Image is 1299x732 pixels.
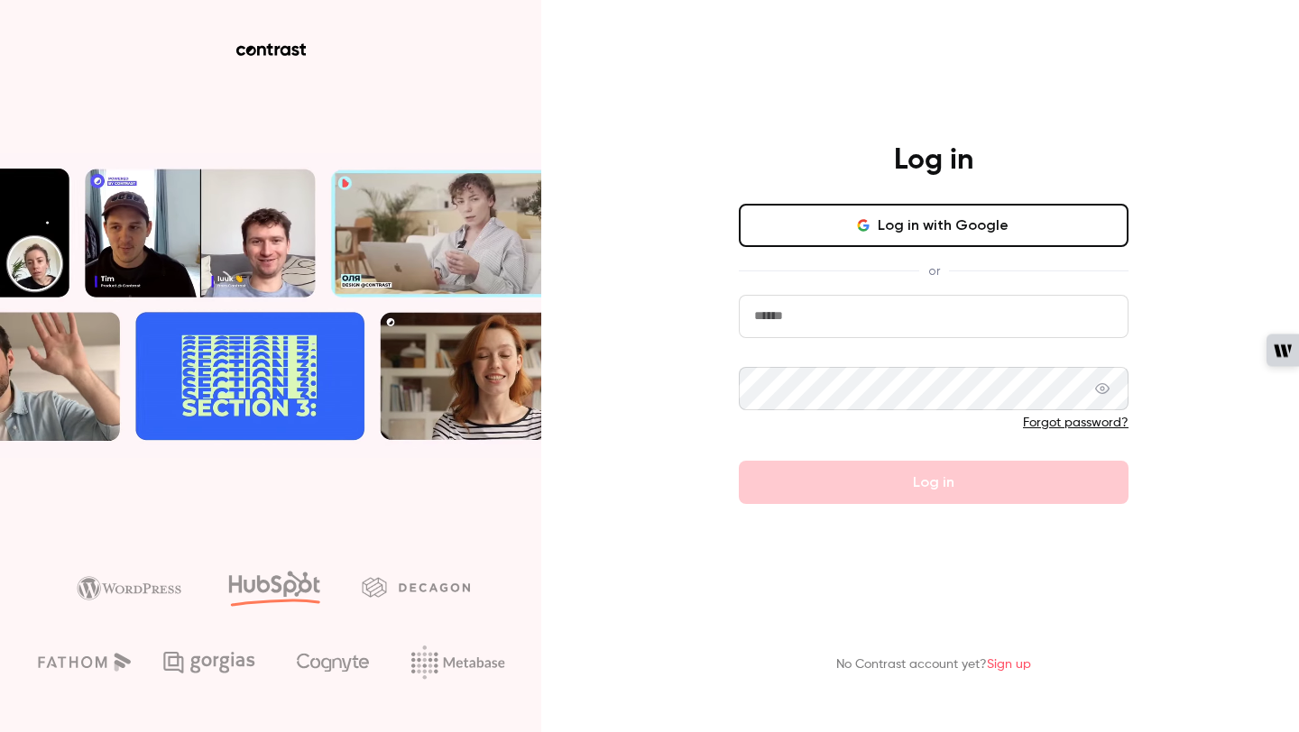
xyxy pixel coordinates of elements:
[1023,416,1129,429] a: Forgot password?
[739,204,1129,247] button: Log in with Google
[362,577,470,597] img: decagon
[919,261,949,280] span: or
[987,658,1031,671] a: Sign up
[836,655,1031,674] p: No Contrast account yet?
[894,142,973,178] h4: Log in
